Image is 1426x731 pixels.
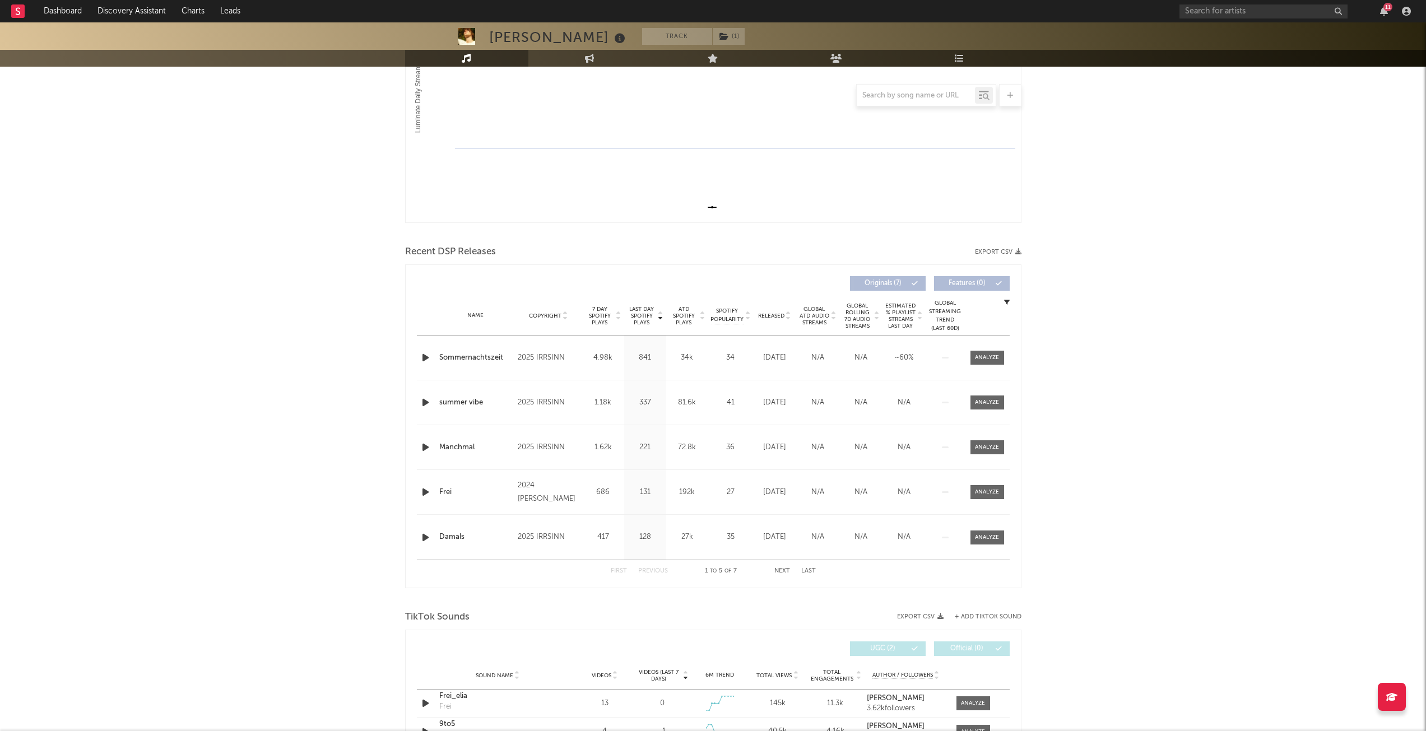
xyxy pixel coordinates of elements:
div: Frei [439,701,452,713]
button: UGC(2) [850,641,926,656]
div: 35 [711,532,750,543]
div: 6M Trend [694,671,746,679]
span: TikTok Sounds [405,611,470,624]
span: Estimated % Playlist Streams Last Day [885,302,916,329]
button: 11 [1380,7,1388,16]
span: Author / Followers [872,672,933,679]
span: 7 Day Spotify Plays [585,306,615,326]
div: 11.3k [809,698,861,709]
a: Manchmal [439,442,513,453]
span: Sound Name [476,672,513,679]
a: Frei_elia [439,691,556,702]
div: 11 [1383,3,1392,11]
div: 337 [627,397,663,408]
div: 841 [627,352,663,364]
span: Features ( 0 ) [941,280,993,287]
div: 34k [669,352,705,364]
div: 1.62k [585,442,621,453]
div: [DATE] [756,397,793,408]
div: 27 [711,487,750,498]
button: Next [774,568,790,574]
div: 72.8k [669,442,705,453]
button: Previous [638,568,668,574]
div: 34 [711,352,750,364]
div: 145k [751,698,803,709]
span: Videos (last 7 days) [636,669,681,682]
div: 2025 IRRSINN [518,351,579,365]
a: Frei [439,487,513,498]
span: UGC ( 2 ) [857,645,909,652]
span: Videos [592,672,611,679]
a: summer vibe [439,397,513,408]
span: Spotify Popularity [710,307,744,324]
div: 686 [585,487,621,498]
button: Official(0) [934,641,1010,656]
div: Sommernachtszeit [439,352,513,364]
input: Search by song name or URL [857,91,975,100]
div: N/A [842,397,880,408]
div: N/A [842,442,880,453]
div: 13 [579,698,631,709]
a: [PERSON_NAME] [867,695,945,702]
span: Released [758,313,784,319]
div: 0 [660,698,665,709]
div: 417 [585,532,621,543]
a: 9to5 [439,719,556,730]
span: Global ATD Audio Streams [799,306,830,326]
div: N/A [885,532,923,543]
div: 81.6k [669,397,705,408]
span: to [710,569,717,574]
span: Global Rolling 7D Audio Streams [842,302,873,329]
div: N/A [799,487,837,498]
div: 2025 IRRSINN [518,396,579,409]
div: N/A [885,442,923,453]
div: 1 5 7 [690,565,752,578]
strong: [PERSON_NAME] [867,695,925,702]
div: [DATE] [756,532,793,543]
span: Last Day Spotify Plays [627,306,657,326]
span: of [724,569,731,574]
button: + Add TikTok Sound [955,614,1021,620]
span: ( 1 ) [712,28,745,45]
input: Search for artists [1179,4,1348,18]
text: Luminate Daily Streams [414,62,422,133]
a: Damals [439,532,513,543]
div: N/A [799,352,837,364]
button: Originals(7) [850,276,926,291]
div: Name [439,311,513,320]
span: ATD Spotify Plays [669,306,699,326]
div: [DATE] [756,487,793,498]
div: 27k [669,532,705,543]
button: Track [642,28,712,45]
div: 221 [627,442,663,453]
div: Global Streaming Trend (Last 60D) [928,299,962,333]
span: Originals ( 7 ) [857,280,909,287]
div: 2025 IRRSINN [518,530,579,544]
button: Features(0) [934,276,1010,291]
div: N/A [885,487,923,498]
button: (1) [713,28,745,45]
div: N/A [842,352,880,364]
div: 2024 [PERSON_NAME] [518,479,579,506]
button: + Add TikTok Sound [944,614,1021,620]
span: Official ( 0 ) [941,645,993,652]
div: N/A [799,397,837,408]
div: N/A [885,397,923,408]
div: 1.18k [585,397,621,408]
span: Total Engagements [809,669,854,682]
div: [PERSON_NAME] [489,28,628,46]
strong: [PERSON_NAME] [867,723,925,730]
span: Recent DSP Releases [405,245,496,259]
div: 192k [669,487,705,498]
div: 2025 IRRSINN [518,441,579,454]
div: N/A [799,442,837,453]
div: [DATE] [756,442,793,453]
button: First [611,568,627,574]
span: Total Views [756,672,792,679]
a: [PERSON_NAME] [867,723,945,730]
